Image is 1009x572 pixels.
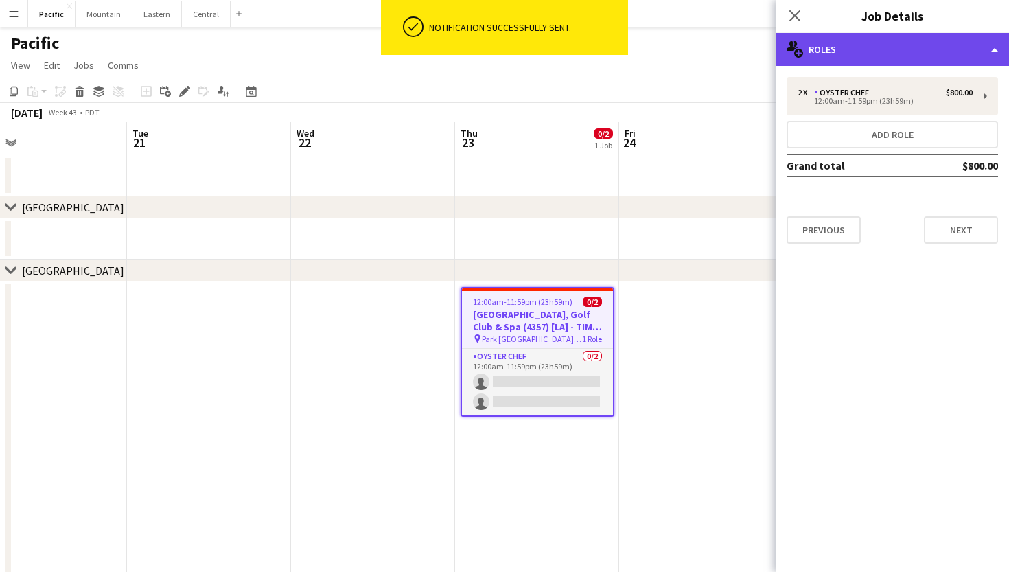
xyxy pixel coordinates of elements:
[76,1,132,27] button: Mountain
[429,21,623,34] div: Notification successfully sent.
[946,88,973,98] div: $800.00
[22,264,124,277] div: [GEOGRAPHIC_DATA]
[45,107,80,117] span: Week 43
[132,1,182,27] button: Eastern
[132,127,148,139] span: Tue
[462,349,613,415] app-card-role: Oyster Chef0/212:00am-11:59pm (23h59m)
[482,334,582,344] span: Park [GEOGRAPHIC_DATA], [GEOGRAPHIC_DATA] ([GEOGRAPHIC_DATA], [GEOGRAPHIC_DATA])
[461,127,478,139] span: Thu
[11,59,30,71] span: View
[473,297,572,307] span: 12:00am-11:59pm (23h59m)
[462,308,613,333] h3: [GEOGRAPHIC_DATA], Golf Club & Spa (4357) [LA] - TIME TBD (2HR)
[294,135,314,150] span: 22
[583,297,602,307] span: 0/2
[787,121,998,148] button: Add role
[68,56,100,74] a: Jobs
[798,98,973,104] div: 12:00am-11:59pm (23h59m)
[582,334,602,344] span: 1 Role
[798,88,814,98] div: 2 x
[787,155,917,176] td: Grand total
[594,140,612,150] div: 1 Job
[102,56,144,74] a: Comms
[11,33,59,54] h1: Pacific
[776,7,1009,25] h3: Job Details
[44,59,60,71] span: Edit
[625,127,636,139] span: Fri
[787,216,861,244] button: Previous
[108,59,139,71] span: Comms
[594,128,613,139] span: 0/2
[11,106,43,119] div: [DATE]
[22,201,124,214] div: [GEOGRAPHIC_DATA]
[28,1,76,27] button: Pacific
[130,135,148,150] span: 21
[814,88,874,98] div: Oyster Chef
[459,135,478,150] span: 23
[776,33,1009,66] div: Roles
[623,135,636,150] span: 24
[5,56,36,74] a: View
[38,56,65,74] a: Edit
[182,1,231,27] button: Central
[917,155,998,176] td: $800.00
[461,287,614,417] app-job-card: 12:00am-11:59pm (23h59m)0/2[GEOGRAPHIC_DATA], Golf Club & Spa (4357) [LA] - TIME TBD (2HR) Park [...
[297,127,314,139] span: Wed
[73,59,94,71] span: Jobs
[85,107,100,117] div: PDT
[924,216,998,244] button: Next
